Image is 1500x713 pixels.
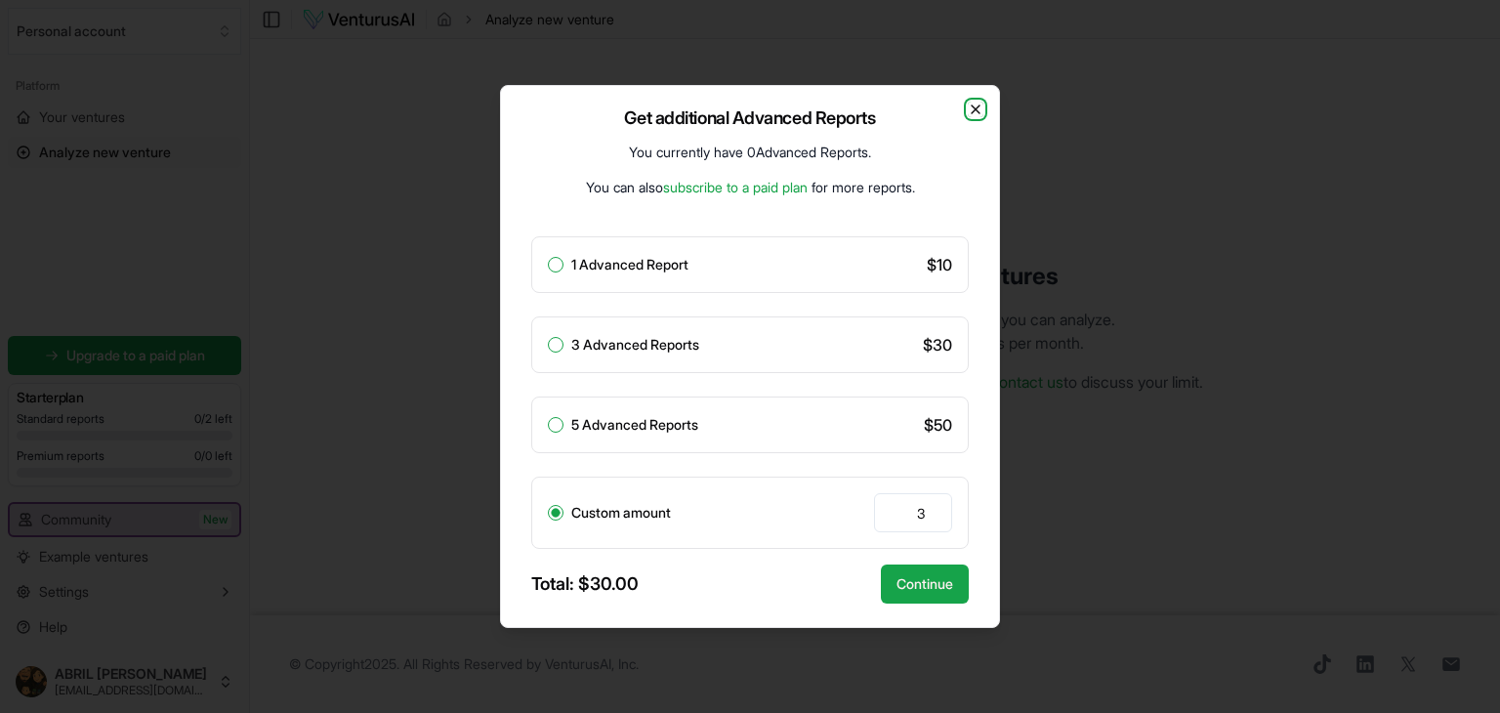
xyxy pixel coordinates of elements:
button: Continue [881,565,969,604]
span: $ 30 [923,333,952,356]
p: You currently have 0 Advanced Reports . [629,143,871,162]
label: 5 Advanced Reports [571,418,698,432]
span: $ 10 [927,253,952,276]
label: 1 Advanced Report [571,258,688,272]
span: You can also for more reports. [586,179,915,195]
span: $ 50 [924,413,952,437]
div: Total: $ 30.00 [531,570,639,598]
a: subscribe to a paid plan [663,179,808,195]
label: 3 Advanced Reports [571,338,699,352]
h2: Get additional Advanced Reports [624,109,875,127]
label: Custom amount [571,506,671,520]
